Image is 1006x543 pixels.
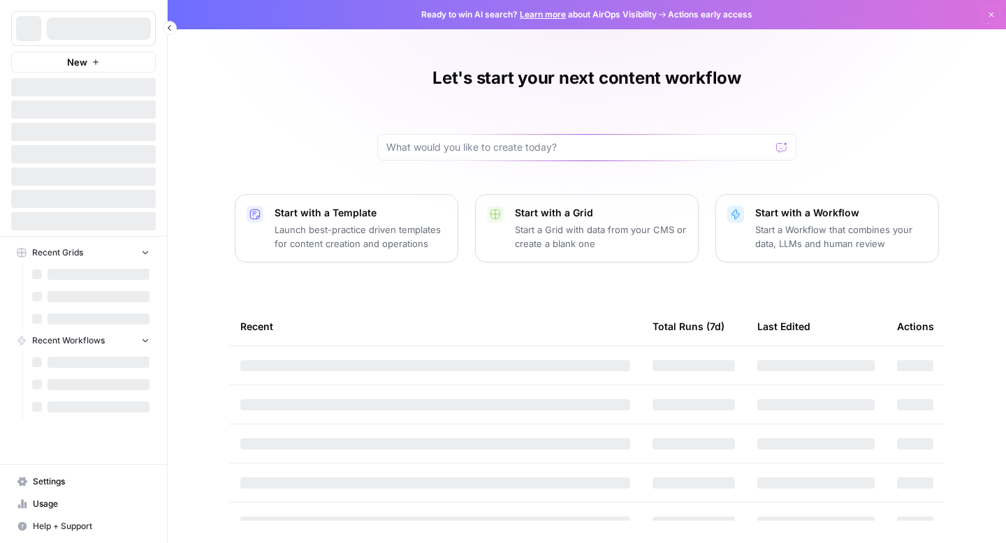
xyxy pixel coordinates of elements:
[11,52,156,73] button: New
[11,515,156,537] button: Help + Support
[33,498,150,510] span: Usage
[421,8,657,21] span: Ready to win AI search? about AirOps Visibility
[32,334,105,347] span: Recent Workflows
[668,8,752,21] span: Actions early access
[475,194,699,262] button: Start with a GridStart a Grid with data from your CMS or create a blank one
[11,242,156,263] button: Recent Grids
[386,140,771,154] input: What would you like to create today?
[11,493,156,515] a: Usage
[11,330,156,351] button: Recent Workflows
[897,307,934,345] div: Actions
[275,223,446,251] p: Launch best-practice driven templates for content creation and operations
[33,475,150,488] span: Settings
[757,307,810,345] div: Last Edited
[432,67,741,89] h1: Let's start your next content workflow
[515,206,687,220] p: Start with a Grid
[755,223,927,251] p: Start a Workflow that combines your data, LLMs and human review
[520,9,566,20] a: Learn more
[275,206,446,220] p: Start with a Template
[11,470,156,493] a: Settings
[235,194,458,262] button: Start with a TemplateLaunch best-practice driven templates for content creation and operations
[32,246,83,259] span: Recent Grids
[653,307,724,345] div: Total Runs (7d)
[67,55,87,69] span: New
[755,206,927,220] p: Start with a Workflow
[33,520,150,533] span: Help + Support
[515,223,687,251] p: Start a Grid with data from your CMS or create a blank one
[240,307,630,345] div: Recent
[715,194,939,262] button: Start with a WorkflowStart a Workflow that combines your data, LLMs and human review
